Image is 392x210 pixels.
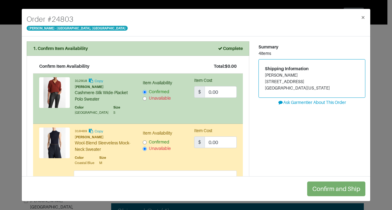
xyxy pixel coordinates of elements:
[75,110,108,115] div: [GEOGRAPHIC_DATA]
[99,160,106,166] div: M
[75,105,108,110] div: Color
[143,80,172,86] label: Item Availability
[194,128,212,134] label: Item Cost
[194,136,205,148] span: $
[27,26,128,31] span: [PERSON_NAME] - [GEOGRAPHIC_DATA], [GEOGRAPHIC_DATA]
[99,155,106,160] div: Size
[361,13,365,21] span: ×
[75,79,87,83] small: 312918
[39,77,70,108] img: Product
[265,72,359,91] address: [PERSON_NAME] [STREET_ADDRESS] [GEOGRAPHIC_DATA][US_STATE]
[265,66,309,71] span: Shipping Information
[258,50,365,57] div: 4 items
[33,46,88,51] strong: 1. Confirm Item Availability
[75,130,87,133] small: 310489
[143,147,147,151] input: Unavailable
[143,90,147,94] input: Confirmed
[194,77,212,84] label: Item Cost
[39,128,70,158] img: Product
[217,46,243,51] strong: Complete
[371,189,386,204] iframe: Intercom live chat
[75,155,94,160] div: Color
[39,63,89,70] div: Confirm Item Availability
[88,77,104,84] button: Copy
[214,63,237,70] div: Total: $0.00
[75,90,134,102] div: Cashmere-Silk Wide-Placket Polo Sweater
[149,139,169,144] span: Confirmed
[143,130,172,136] label: Item Availability
[95,79,103,83] small: Copy
[143,140,147,144] input: Confirmed
[149,89,169,94] span: Confirmed
[149,96,171,101] span: Unavailable
[27,14,128,25] h4: Order # 24803
[88,128,104,135] button: Copy
[113,105,120,110] div: Size
[307,181,365,196] button: Confirm and Ship
[113,110,120,115] div: S
[75,160,94,166] div: Coastal Blue
[75,140,134,153] div: Wool-Blend Sleeveless Mock-Neck Sweater
[95,129,103,133] small: Copy
[194,86,205,98] span: $
[356,9,370,26] button: Close
[258,44,365,50] div: Summary
[258,98,365,107] button: Ask Garmentier About This Order
[75,84,134,90] div: [PERSON_NAME]
[143,97,147,101] input: Unavailable
[75,135,134,140] div: [PERSON_NAME]
[149,146,171,151] span: Unavailable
